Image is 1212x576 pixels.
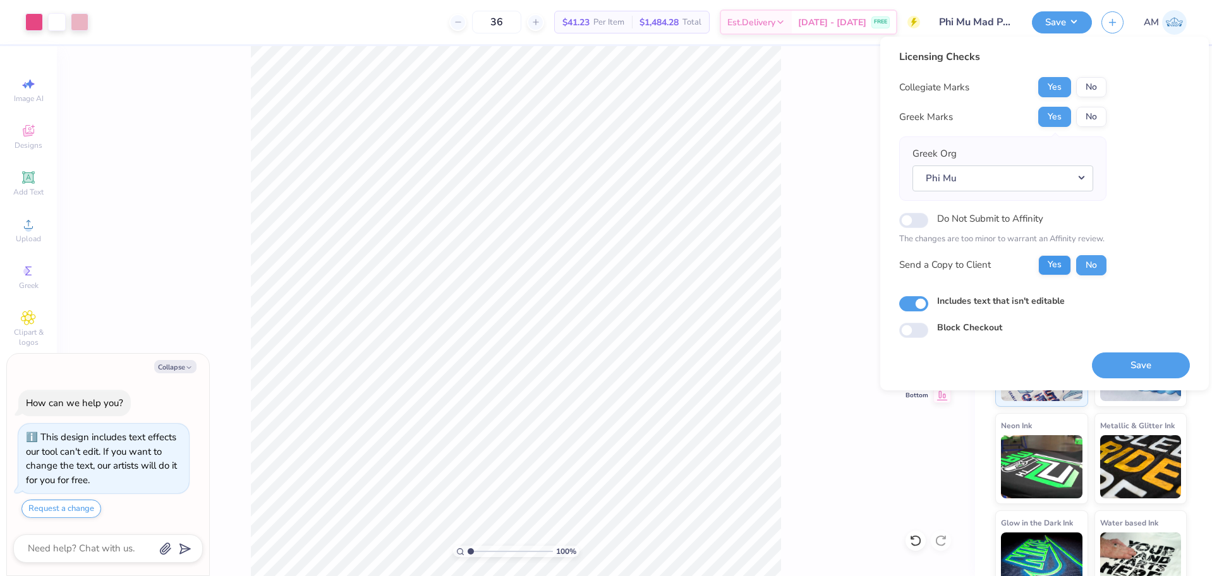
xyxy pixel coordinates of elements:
label: Do Not Submit to Affinity [937,210,1043,227]
label: Greek Org [912,147,957,161]
span: Greek [19,280,39,291]
input: – – [472,11,521,33]
img: Metallic & Glitter Ink [1100,435,1182,498]
span: Upload [16,234,41,244]
img: Arvi Mikhail Parcero [1162,10,1187,35]
div: Greek Marks [899,110,953,124]
button: Phi Mu [912,165,1093,191]
a: AM [1144,10,1187,35]
span: Designs [15,140,42,150]
button: No [1076,77,1106,97]
span: Neon Ink [1001,419,1032,432]
img: Neon Ink [1001,435,1082,498]
button: Save [1032,11,1092,33]
span: 100 % [556,546,576,557]
div: How can we help you? [26,397,123,409]
div: This design includes text effects our tool can't edit. If you want to change the text, our artist... [26,431,177,486]
span: Per Item [593,16,624,29]
span: $41.23 [562,16,590,29]
span: Clipart & logos [6,327,51,347]
div: Send a Copy to Client [899,258,991,272]
span: [DATE] - [DATE] [798,16,866,29]
div: Licensing Checks [899,49,1106,64]
button: Request a change [21,500,101,518]
button: Yes [1038,107,1071,127]
label: Block Checkout [937,321,1002,334]
button: No [1076,255,1106,275]
span: Image AI [14,93,44,104]
span: Total [682,16,701,29]
button: Save [1092,352,1190,378]
button: Collapse [154,360,197,373]
span: FREE [874,18,887,27]
label: Includes text that isn't editable [937,294,1065,308]
span: Bottom [906,391,928,400]
div: Collegiate Marks [899,80,969,95]
span: AM [1144,15,1159,30]
input: Untitled Design [930,9,1022,35]
button: No [1076,107,1106,127]
button: Yes [1038,255,1071,275]
span: Glow in the Dark Ink [1001,516,1073,529]
p: The changes are too minor to warrant an Affinity review. [899,233,1106,246]
span: $1,484.28 [639,16,679,29]
span: Metallic & Glitter Ink [1100,419,1175,432]
button: Yes [1038,77,1071,97]
span: Add Text [13,187,44,197]
span: Water based Ink [1100,516,1158,529]
span: Est. Delivery [727,16,775,29]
